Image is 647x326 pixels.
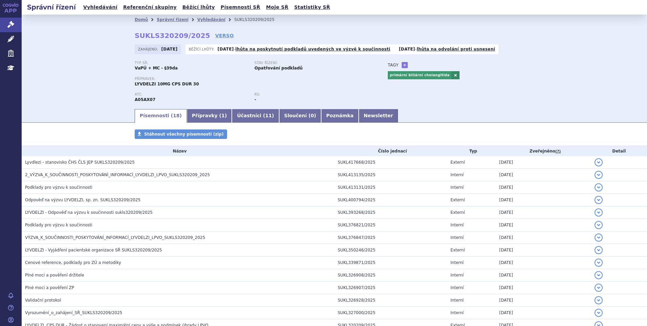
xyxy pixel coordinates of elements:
span: Externí [450,160,465,165]
td: SUKL339871/2025 [334,257,447,269]
td: SUKL326928/2025 [334,294,447,307]
button: detail [595,221,603,229]
strong: [DATE] [399,47,415,52]
a: + [402,62,408,68]
strong: [DATE] [161,47,178,52]
h3: Tagy [388,61,399,69]
td: [DATE] [496,206,591,219]
span: Interní [450,285,464,290]
button: detail [595,284,603,292]
span: Interní [450,260,464,265]
span: Externí [450,210,465,215]
th: Číslo jednací [334,146,447,156]
span: 18 [173,113,179,118]
td: [DATE] [496,244,591,257]
span: Validační protokol [25,298,61,303]
span: Stáhnout všechny písemnosti (zip) [144,132,224,137]
a: Písemnosti (18) [135,109,187,123]
p: - [218,46,391,52]
p: RS: [254,93,367,97]
a: Domů [135,17,148,22]
th: Typ [447,146,496,156]
a: Účastníci (11) [232,109,279,123]
a: Sloučení (0) [279,109,321,123]
a: Správní řízení [157,17,188,22]
th: Detail [591,146,647,156]
a: Vyhledávání [197,17,225,22]
th: Zveřejněno [496,146,591,156]
td: [DATE] [496,156,591,169]
td: SUKL417668/2025 [334,156,447,169]
span: Plné moci a pověření držitele [25,273,84,278]
td: [DATE] [496,169,591,181]
td: [DATE] [496,269,591,282]
td: SUKL326908/2025 [334,269,447,282]
span: Podklady pro výzvu k součinnosti [25,185,92,190]
td: SUKL413135/2025 [334,169,447,181]
a: Vyhledávání [81,3,119,12]
span: Podklady pro výzvu k součinnosti [25,223,92,227]
button: detail [595,196,603,204]
button: detail [595,183,603,191]
td: [DATE] [496,181,591,194]
td: [DATE] [496,219,591,231]
td: [DATE] [496,294,591,307]
strong: SUKLS320209/2025 [135,32,210,40]
a: Stáhnout všechny písemnosti (zip) [135,129,227,139]
span: Externí [450,248,465,252]
span: Interní [450,235,464,240]
abbr: (?) [555,149,561,154]
td: [DATE] [496,307,591,319]
button: detail [595,271,603,279]
span: 0 [311,113,314,118]
a: lhůta na poskytnutí podkladů uvedených ve výzvě k součinnosti [236,47,391,52]
span: Cenové reference, podklady pro ZÚ a metodiky [25,260,121,265]
p: ATC: [135,93,248,97]
a: Moje SŘ [264,3,290,12]
strong: Opatřování podkladů [254,66,303,70]
a: Přípravky (1) [187,109,232,123]
p: - [399,46,495,52]
button: detail [595,208,603,217]
td: SUKL376847/2025 [334,231,447,244]
td: SUKL393268/2025 [334,206,447,219]
span: Vyrozumění_o_zahájení_SŘ_SUKLS320209/2025 [25,310,122,315]
span: Interní [450,298,464,303]
a: primární biliární cholangitida [388,71,451,79]
button: detail [595,171,603,179]
td: SUKL326907/2025 [334,282,447,294]
button: detail [595,233,603,242]
span: Interní [450,185,464,190]
th: Název [22,146,334,156]
td: SUKL376821/2025 [334,219,447,231]
span: Odpověď na výzvu LYVDELZI, sp. zn. SUKLS320209/2025 [25,198,140,202]
button: detail [595,309,603,317]
td: SUKL413131/2025 [334,181,447,194]
span: 1 [221,113,225,118]
td: SUKL400794/2025 [334,194,447,206]
td: [DATE] [496,231,591,244]
p: Přípravek: [135,77,374,81]
td: [DATE] [496,194,591,206]
p: Typ SŘ: [135,61,248,65]
li: SUKLS320209/2025 [234,15,283,25]
td: SUKL327000/2025 [334,307,447,319]
span: Zahájeno: [138,46,159,52]
td: SUKL350246/2025 [334,244,447,257]
a: Poznámka [321,109,359,123]
a: Statistiky SŘ [292,3,332,12]
button: detail [595,246,603,254]
span: Interní [450,172,464,177]
button: detail [595,296,603,304]
a: lhůta na odvolání proti usnesení [417,47,495,52]
span: VÝZVA_K_SOUČINNOSTI_POSKYTOVÁNÍ_INFORMACÍ_LYVDELZI_LPVO_SUKLS320209_2025 [25,235,205,240]
span: Interní [450,310,464,315]
strong: - [254,97,256,102]
button: detail [595,158,603,166]
p: Stav řízení: [254,61,367,65]
span: LYVDELZI - Vyjádření pacientské organizace SŘ SUKLS320209/2025 [25,248,162,252]
td: [DATE] [496,257,591,269]
span: LYVDELZI 10MG CPS DUR 30 [135,82,199,86]
strong: [DATE] [218,47,234,52]
span: Interní [450,273,464,278]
